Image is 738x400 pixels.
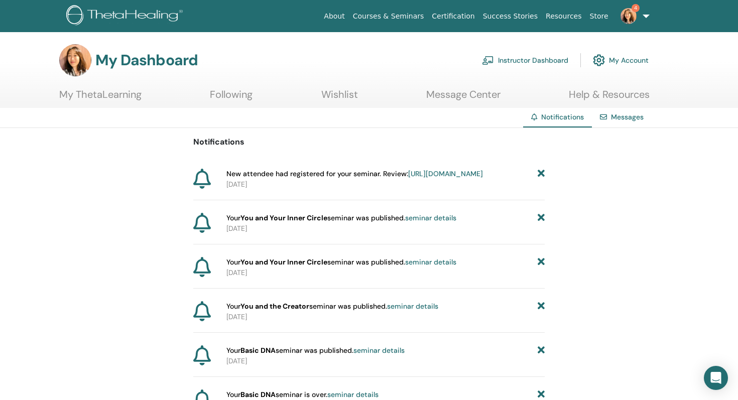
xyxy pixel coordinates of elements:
[479,7,542,26] a: Success Stories
[405,257,456,266] a: seminar details
[327,390,379,399] a: seminar details
[226,169,483,179] span: New attendee had registered for your seminar. Review:
[353,346,405,355] a: seminar details
[321,88,358,108] a: Wishlist
[569,88,650,108] a: Help & Resources
[226,223,545,234] p: [DATE]
[95,51,198,69] h3: My Dashboard
[482,56,494,65] img: chalkboard-teacher.svg
[226,312,545,322] p: [DATE]
[240,213,327,222] strong: You and Your Inner Circle
[593,52,605,69] img: cog.svg
[542,7,586,26] a: Resources
[349,7,428,26] a: Courses & Seminars
[593,49,649,71] a: My Account
[428,7,478,26] a: Certification
[426,88,501,108] a: Message Center
[226,268,545,278] p: [DATE]
[226,179,545,190] p: [DATE]
[405,213,456,222] a: seminar details
[541,112,584,121] span: Notifications
[387,302,438,311] a: seminar details
[240,302,309,311] strong: You and the Creator
[226,257,456,268] span: Your seminar was published.
[59,88,142,108] a: My ThetaLearning
[240,257,327,266] strong: You and Your Inner Circle
[621,8,637,24] img: default.jpg
[59,44,91,76] img: default.jpg
[226,213,456,223] span: Your seminar was published.
[482,49,568,71] a: Instructor Dashboard
[226,356,545,366] p: [DATE]
[226,301,438,312] span: Your seminar was published.
[586,7,612,26] a: Store
[704,366,728,390] div: Open Intercom Messenger
[611,112,644,121] a: Messages
[408,169,483,178] a: [URL][DOMAIN_NAME]
[240,346,276,355] strong: Basic DNA
[226,345,405,356] span: Your seminar was published.
[210,88,253,108] a: Following
[632,4,640,12] span: 4
[226,389,379,400] span: Your seminar is over.
[240,390,276,399] strong: Basic DNA
[193,136,545,148] p: Notifications
[66,5,186,28] img: logo.png
[320,7,348,26] a: About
